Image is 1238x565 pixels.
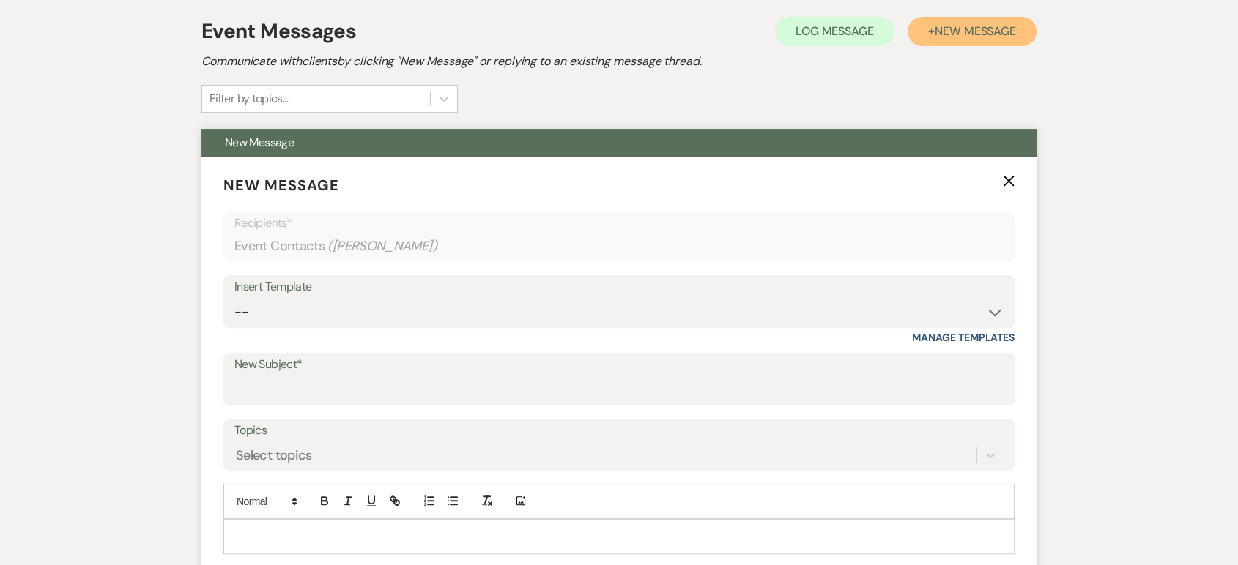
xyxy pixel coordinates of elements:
[908,17,1037,46] button: +New Message
[210,90,288,108] div: Filter by topics...
[796,23,874,39] span: Log Message
[935,23,1016,39] span: New Message
[234,277,1004,298] div: Insert Template
[223,176,339,195] span: New Message
[234,214,1004,233] p: Recipients*
[234,354,1004,375] label: New Subject*
[234,232,1004,261] div: Event Contacts
[225,135,294,150] span: New Message
[327,236,437,256] span: ( [PERSON_NAME] )
[201,53,1037,70] h2: Communicate with clients by clicking "New Message" or replying to an existing message thread.
[234,420,1004,441] label: Topics
[201,16,356,47] h1: Event Messages
[912,331,1015,344] a: Manage Templates
[236,445,312,465] div: Select topics
[775,17,894,46] button: Log Message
